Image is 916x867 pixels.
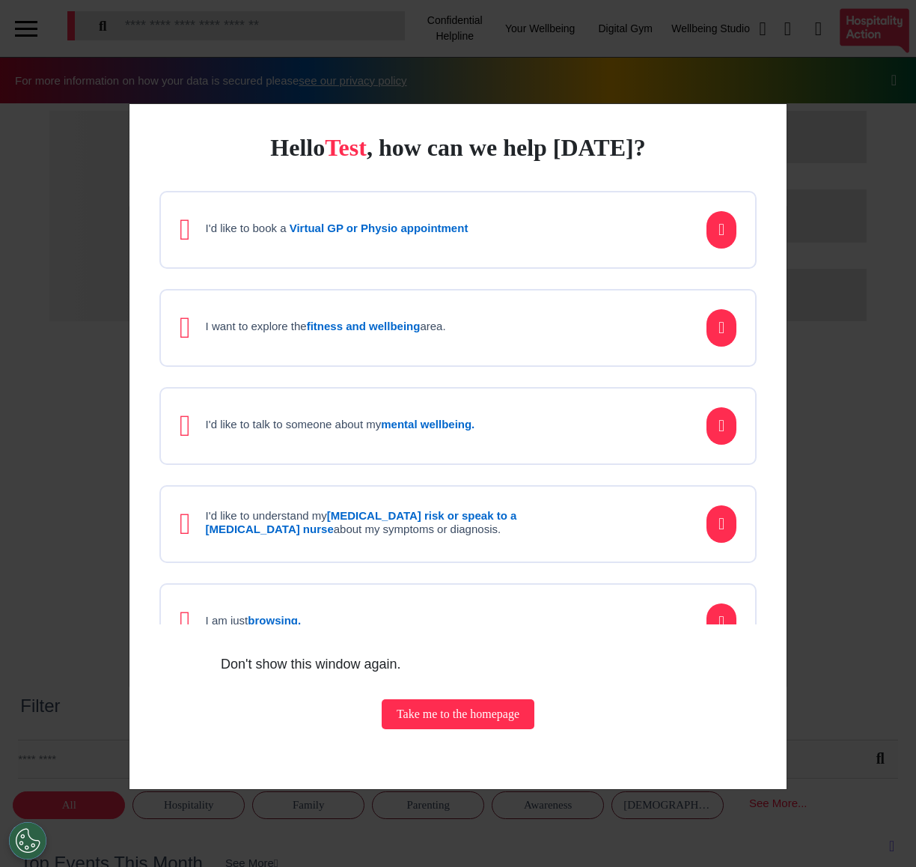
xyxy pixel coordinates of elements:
strong: [MEDICAL_DATA] risk or speak to a [MEDICAL_DATA] nurse [206,509,517,535]
h4: I want to explore the area. [206,320,446,333]
strong: browsing. [248,614,301,627]
button: Take me to the homepage [382,699,534,729]
div: Hello , how can we help [DATE]? [159,134,757,161]
input: Agree to privacy policy [189,654,210,675]
label: Don't show this window again. [221,654,401,675]
h4: I'd like to book a [206,222,468,235]
h4: I'd like to understand my about my symptoms or diagnosis. [206,509,565,536]
strong: Virtual GP or Physio appointment [290,222,468,234]
strong: mental wellbeing. [381,418,474,431]
button: Open Preferences [9,822,46,860]
span: Test [325,134,367,161]
h4: I'd like to talk to someone about my [206,418,475,431]
strong: fitness and wellbeing [307,320,421,332]
h4: I am just [206,614,302,627]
